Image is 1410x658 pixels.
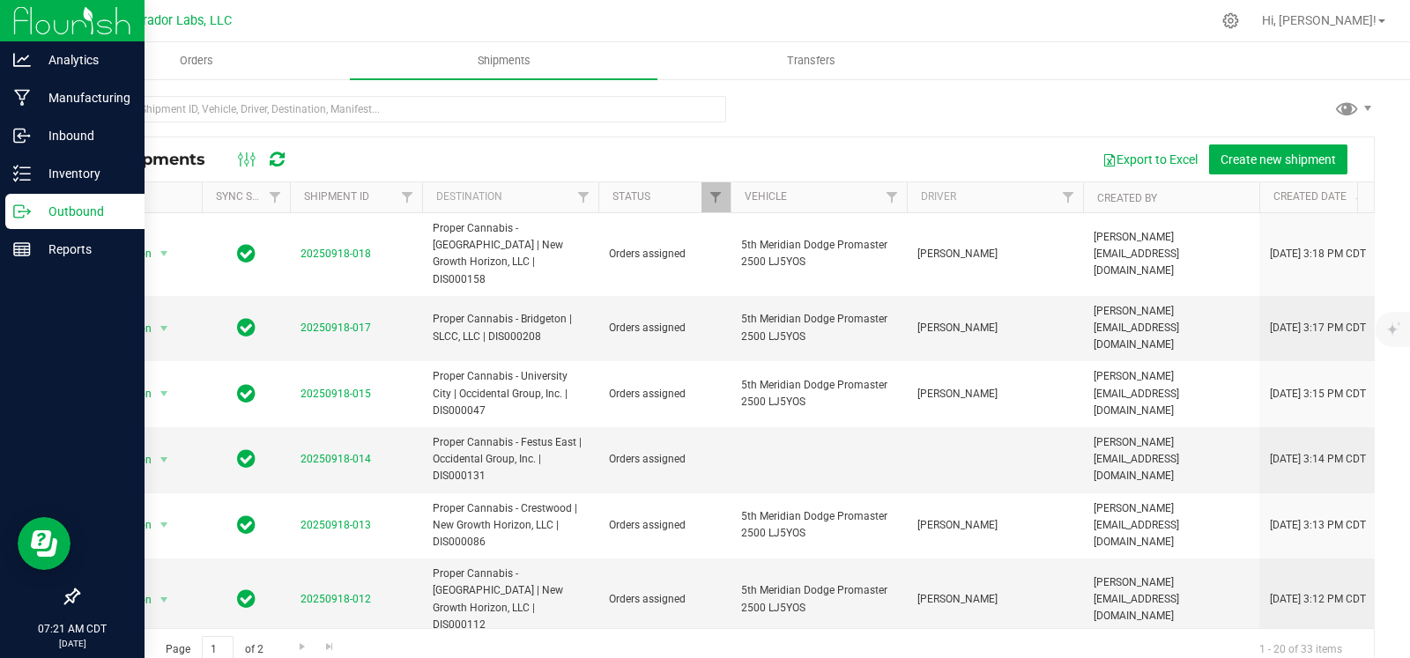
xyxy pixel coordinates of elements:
div: Manage settings [1220,12,1242,29]
span: [PERSON_NAME] [917,517,1072,534]
span: 5th Meridian Dodge Promaster 2500 LJ5YOS [741,582,896,616]
a: Transfers [657,42,965,79]
span: [PERSON_NAME][EMAIL_ADDRESS][DOMAIN_NAME] [1094,500,1249,551]
span: Hi, [PERSON_NAME]! [1262,13,1377,27]
span: Orders assigned [609,591,720,608]
inline-svg: Outbound [13,203,31,220]
a: 20250918-013 [301,519,371,531]
span: [DATE] 3:18 PM CDT [1270,246,1366,262]
a: Shipment ID [304,190,369,203]
p: [DATE] [8,637,137,650]
input: Search Shipment ID, Vehicle, Driver, Destination, Manifest... [78,96,726,122]
span: select [153,241,175,266]
a: Orders [42,42,350,79]
a: Filter [393,182,422,212]
span: In Sync [237,513,256,537]
inline-svg: Reports [13,240,31,258]
a: 20250918-015 [301,388,371,400]
p: Analytics [31,49,137,70]
p: 07:21 AM CDT [8,621,137,637]
span: select [153,316,175,341]
span: [PERSON_NAME] [917,591,1072,608]
span: [DATE] 3:17 PM CDT [1270,320,1366,336]
span: Create new shipment [1221,152,1336,166]
span: In Sync [237,447,256,471]
span: [PERSON_NAME] [917,246,1072,262]
span: 5th Meridian Dodge Promaster 2500 LJ5YOS [741,311,896,344]
span: select [153,588,175,612]
span: 5th Meridian Dodge Promaster 2500 LJ5YOS [741,377,896,410]
span: In Sync [237,241,256,266]
span: Orders [156,53,237,69]
span: [PERSON_NAME] [917,386,1072,403]
span: 5th Meridian Dodge Promaster 2500 LJ5YOS [741,508,896,542]
a: Filter [261,182,290,212]
iframe: Resource center [18,517,70,570]
span: [PERSON_NAME][EMAIL_ADDRESS][DOMAIN_NAME] [1094,368,1249,419]
inline-svg: Analytics [13,51,31,69]
span: [DATE] 3:12 PM CDT [1270,591,1366,608]
span: Proper Cannabis - University City | Occidental Group, Inc. | DIS000047 [433,368,588,419]
span: Proper Cannabis - Crestwood | New Growth Horizon, LLC | DIS000086 [433,500,588,551]
span: [PERSON_NAME][EMAIL_ADDRESS][DOMAIN_NAME] [1094,303,1249,354]
span: 5th Meridian Dodge Promaster 2500 LJ5YOS [741,237,896,270]
a: 20250918-018 [301,248,371,260]
span: Orders assigned [609,246,720,262]
button: Export to Excel [1091,144,1209,174]
span: [PERSON_NAME][EMAIL_ADDRESS][DOMAIN_NAME] [1094,434,1249,485]
span: [PERSON_NAME] [917,320,1072,336]
p: Outbound [31,201,137,222]
span: Curador Labs, LLC [128,13,232,28]
a: Vehicle [745,190,787,203]
span: Orders assigned [609,451,720,468]
a: Sync Status [216,190,284,203]
span: [PERSON_NAME][EMAIL_ADDRESS][DOMAIN_NAME] [1094,229,1249,280]
span: [DATE] 3:14 PM CDT [1270,451,1366,468]
span: Orders assigned [609,517,720,534]
a: Shipments [350,42,657,79]
span: select [153,513,175,537]
span: Proper Cannabis - [GEOGRAPHIC_DATA] | New Growth Horizon, LLC | DIS000112 [433,566,588,633]
span: Orders assigned [609,320,720,336]
a: Filter [878,182,907,212]
span: [DATE] 3:15 PM CDT [1270,386,1366,403]
span: Proper Cannabis - Festus East | Occidental Group, Inc. | DIS000131 [433,434,588,485]
a: 20250918-014 [301,453,371,465]
span: In Sync [237,381,256,406]
a: Filter [569,182,598,212]
a: Created By [1097,192,1157,204]
button: Create new shipment [1209,144,1347,174]
th: Destination [422,182,598,213]
a: Status [612,190,650,203]
span: Orders assigned [609,386,720,403]
a: Filter [701,182,731,212]
a: 20250918-012 [301,593,371,605]
inline-svg: Manufacturing [13,89,31,107]
a: Filter [1054,182,1083,212]
th: Driver [907,182,1083,213]
inline-svg: Inbound [13,127,31,144]
span: In Sync [237,587,256,611]
span: select [153,447,175,472]
span: All Shipments [92,150,223,169]
p: Manufacturing [31,87,137,108]
span: Shipments [454,53,554,69]
p: Reports [31,239,137,260]
span: [PERSON_NAME][EMAIL_ADDRESS][DOMAIN_NAME] [1094,574,1249,625]
span: Transfers [763,53,859,69]
inline-svg: Inventory [13,165,31,182]
span: [DATE] 3:13 PM CDT [1270,517,1366,534]
span: In Sync [237,315,256,340]
span: Proper Cannabis - Bridgeton | SLCC, LLC | DIS000208 [433,311,588,344]
p: Inventory [31,163,137,184]
span: select [153,381,175,406]
a: 20250918-017 [301,322,371,334]
p: Inbound [31,125,137,146]
span: Proper Cannabis - [GEOGRAPHIC_DATA] | New Growth Horizon, LLC | DIS000158 [433,220,588,288]
a: Created Date [1273,190,1367,203]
